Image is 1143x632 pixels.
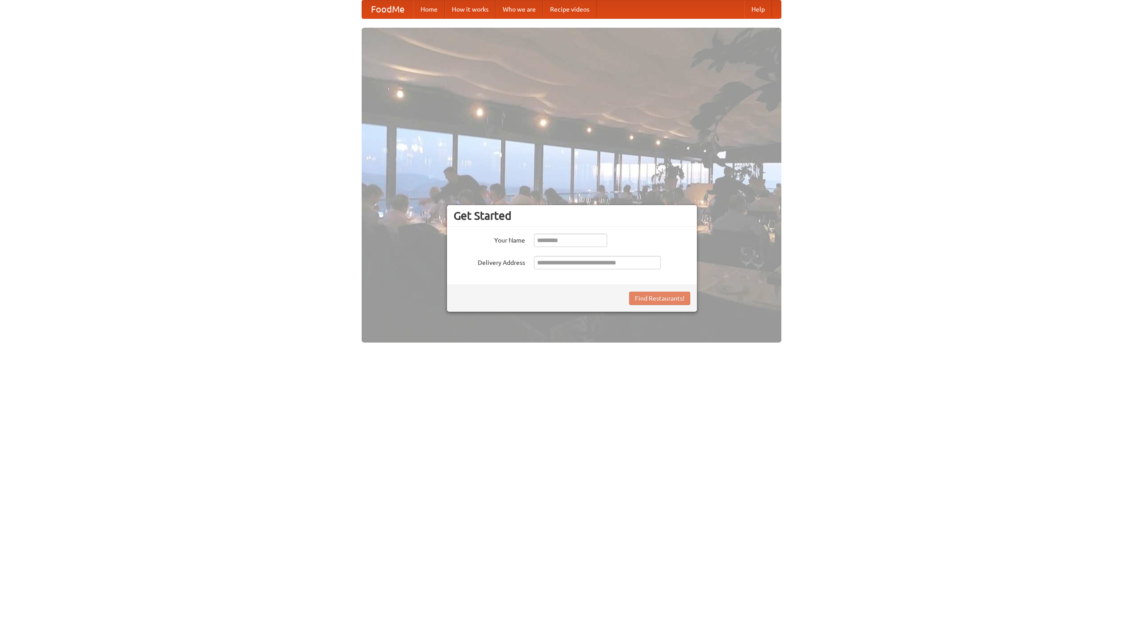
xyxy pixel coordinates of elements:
h3: Get Started [454,209,690,222]
label: Your Name [454,234,525,245]
button: Find Restaurants! [629,292,690,305]
a: Who we are [496,0,543,18]
a: How it works [445,0,496,18]
a: Recipe videos [543,0,597,18]
label: Delivery Address [454,256,525,267]
a: Help [744,0,772,18]
a: Home [413,0,445,18]
a: FoodMe [362,0,413,18]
